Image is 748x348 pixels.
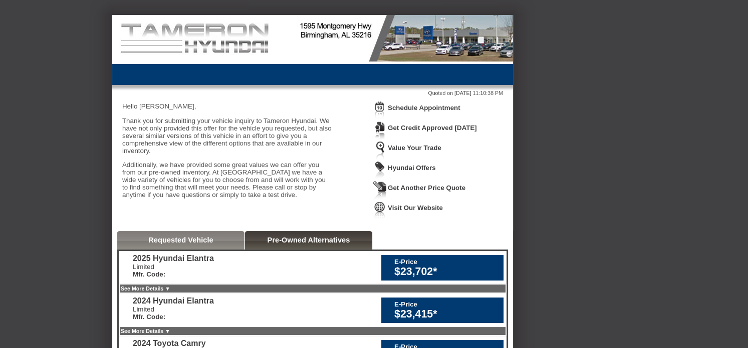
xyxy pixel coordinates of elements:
[133,305,214,320] div: Limited
[122,117,333,154] p: Thank you for submitting your vehicle inquiry to Tameron Hyundai. We have not only provided this ...
[133,339,206,348] div: 2024 Toyota Camry
[394,258,498,265] div: E-Price
[388,104,460,111] a: Schedule Appointment
[388,204,443,211] a: Visit Our Website
[122,161,333,198] p: Additionally, we have provided some great values we can offer you from our pre-owned inventory. A...
[133,296,214,305] div: 2024 Hyundai Elantra
[122,90,503,96] div: Quoted on [DATE] 11:10:38 PM
[388,164,436,171] a: Hyundai Offers
[388,144,441,151] a: Value Your Trade
[133,254,214,263] div: 2025 Hyundai Elantra
[373,121,387,139] img: Icon_CreditApproval.png
[148,236,213,244] a: Requested Vehicle
[373,101,387,119] img: Icon_ScheduleAppointment.png
[394,308,498,320] div: $23,415*
[373,181,387,199] img: Icon_GetQuote.png
[373,161,387,179] img: Icon_WeeklySpecials.png
[388,124,477,131] a: Get Credit Approved [DATE]
[133,263,214,278] div: Limited
[133,270,165,278] b: Mfr. Code:
[394,265,498,278] div: $23,702*
[121,328,170,334] a: See More Details ▼
[121,285,170,291] a: See More Details ▼
[394,300,498,308] div: E-Price
[122,102,333,110] p: Hello [PERSON_NAME],
[268,236,350,244] a: Pre-Owned Alternatives
[373,141,387,159] img: Icon_TradeInAppraisal.png
[133,313,165,320] b: Mfr. Code:
[373,201,387,219] img: Icon_VisitWebsite.png
[388,184,465,191] a: Get Another Price Quote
